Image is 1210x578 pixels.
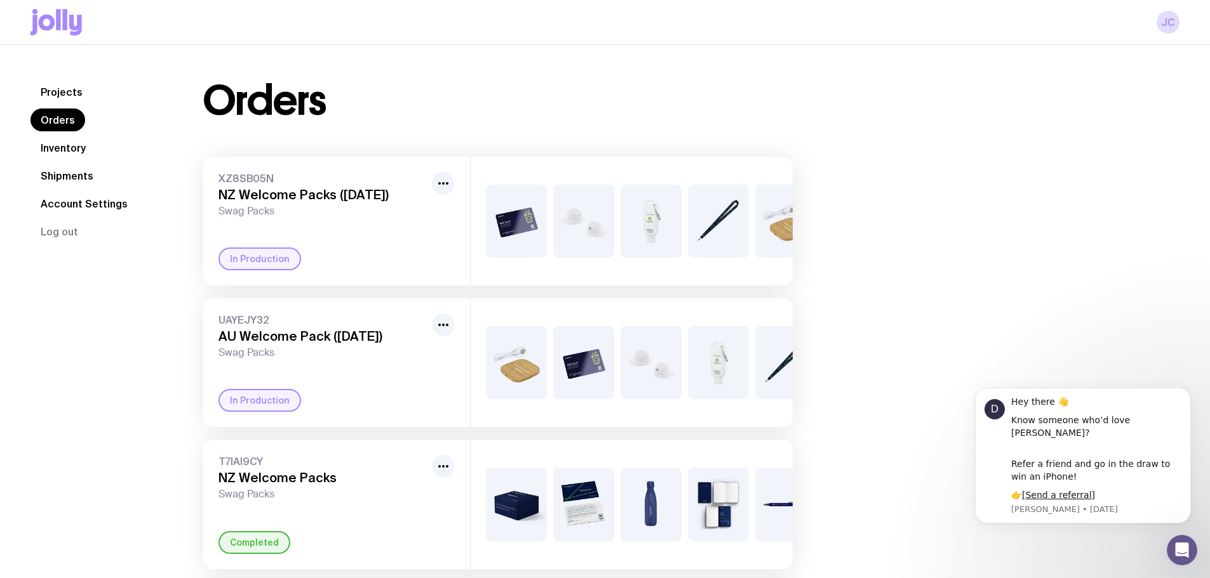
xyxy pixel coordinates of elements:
[218,187,427,202] h3: NZ Welcome Packs ([DATE])
[218,329,427,344] h3: AU Welcome Pack ([DATE])
[30,164,104,187] a: Shipments
[218,346,427,359] span: Swag Packs
[203,81,326,121] h1: Orders
[218,389,301,412] div: In Production
[218,455,427,468] span: T7IAI9CY
[30,192,138,215] a: Account Settings
[218,205,427,218] span: Swag Packs
[218,313,427,326] span: UAYEJY32
[30,220,88,243] button: Log out
[218,531,290,554] div: Completed
[30,108,85,131] a: Orders
[218,247,301,270] div: In Production
[30,81,93,103] a: Projects
[956,381,1210,544] iframe: Intercom notifications message
[218,470,427,485] h3: NZ Welcome Packs
[218,172,427,185] span: XZ8SB05N
[1157,11,1180,34] a: JC
[30,136,96,159] a: Inventory
[1167,535,1197,565] iframe: Intercom live chat
[218,488,427,501] span: Swag Packs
